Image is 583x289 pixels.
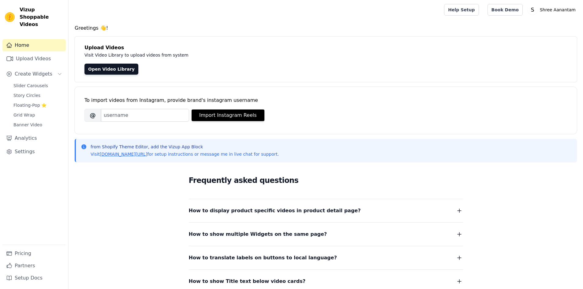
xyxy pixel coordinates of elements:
button: How to translate labels on buttons to local language? [189,254,463,262]
p: Visit for setup instructions or message me in live chat for support. [91,151,279,157]
img: Vizup [5,12,15,22]
a: Open Video Library [84,64,138,75]
span: Grid Wrap [13,112,35,118]
a: Story Circles [10,91,66,100]
span: How to translate labels on buttons to local language? [189,254,337,262]
a: Analytics [2,132,66,144]
h4: Greetings 👋! [75,24,577,32]
a: Banner Video [10,120,66,129]
button: Import Instagram Reels [192,109,264,121]
a: Grid Wrap [10,111,66,119]
span: Slider Carousels [13,83,48,89]
a: Help Setup [444,4,479,16]
button: How to show Title text below video cards? [189,277,463,286]
a: Setup Docs [2,272,66,284]
text: S [531,7,534,13]
a: Floating-Pop ⭐ [10,101,66,109]
h2: Frequently asked questions [189,174,463,187]
span: Story Circles [13,92,40,98]
input: username [101,109,189,122]
a: Settings [2,146,66,158]
span: How to show multiple Widgets on the same page? [189,230,327,239]
a: Partners [2,260,66,272]
span: Floating-Pop ⭐ [13,102,47,108]
h4: Upload Videos [84,44,567,51]
button: Create Widgets [2,68,66,80]
span: How to show Title text below video cards? [189,277,306,286]
a: Upload Videos [2,53,66,65]
button: How to show multiple Widgets on the same page? [189,230,463,239]
span: @ [84,109,101,122]
p: Shree Aanantam [537,4,578,15]
button: How to display product specific videos in product detail page? [189,206,463,215]
a: Book Demo [488,4,523,16]
p: from Shopify Theme Editor, add the Vizup App Block [91,144,279,150]
a: [DOMAIN_NAME][URL] [100,152,148,157]
span: Create Widgets [15,70,52,78]
p: Visit Video Library to upload videos from system [84,51,359,59]
span: How to display product specific videos in product detail page? [189,206,361,215]
button: S Shree Aanantam [528,4,578,15]
div: To import videos from Instagram, provide brand's instagram username [84,97,567,104]
a: Home [2,39,66,51]
a: Slider Carousels [10,81,66,90]
a: Pricing [2,247,66,260]
span: Vizup Shoppable Videos [20,6,63,28]
span: Banner Video [13,122,42,128]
